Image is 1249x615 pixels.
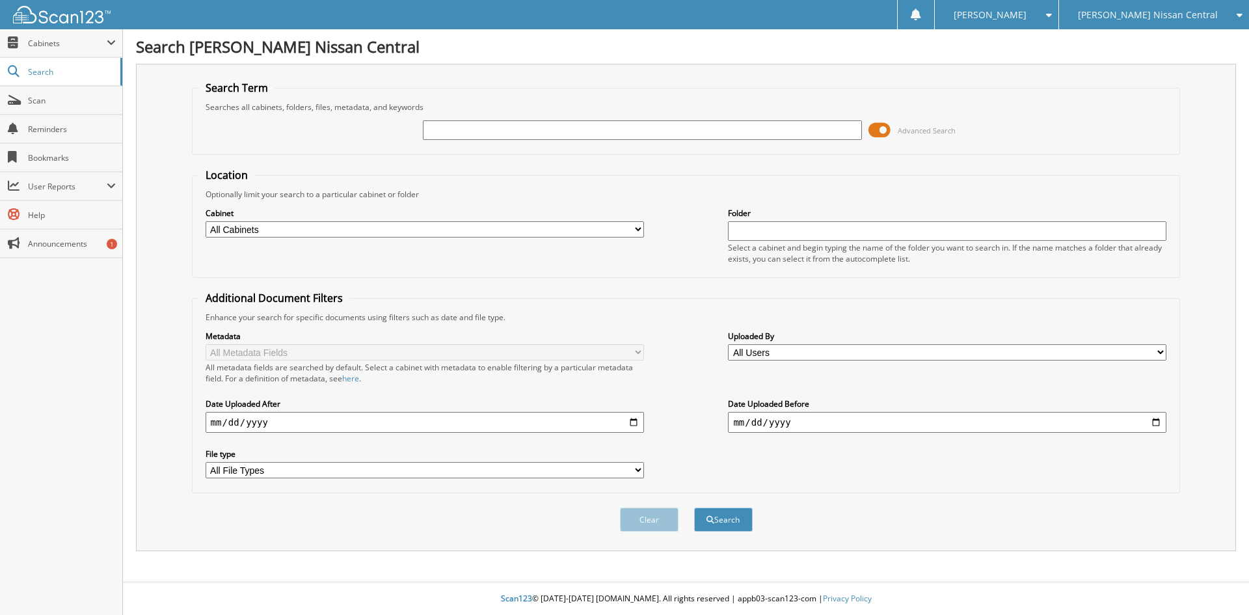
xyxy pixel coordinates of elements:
[28,181,107,192] span: User Reports
[1078,11,1218,19] span: [PERSON_NAME] Nissan Central
[123,583,1249,615] div: © [DATE]-[DATE] [DOMAIN_NAME]. All rights reserved | appb03-scan123-com |
[28,38,107,49] span: Cabinets
[199,291,349,305] legend: Additional Document Filters
[898,126,956,135] span: Advanced Search
[954,11,1027,19] span: [PERSON_NAME]
[728,412,1166,433] input: end
[28,152,116,163] span: Bookmarks
[199,189,1174,200] div: Optionally limit your search to a particular cabinet or folder
[206,398,644,409] label: Date Uploaded After
[728,242,1166,264] div: Select a cabinet and begin typing the name of the folder you want to search in. If the name match...
[107,239,117,249] div: 1
[728,208,1166,219] label: Folder
[620,508,678,532] button: Clear
[501,593,532,604] span: Scan123
[28,124,116,135] span: Reminders
[136,36,1236,57] h1: Search [PERSON_NAME] Nissan Central
[199,81,275,95] legend: Search Term
[206,331,644,342] label: Metadata
[28,95,116,106] span: Scan
[13,6,111,23] img: scan123-logo-white.svg
[199,312,1174,323] div: Enhance your search for specific documents using filters such as date and file type.
[28,210,116,221] span: Help
[28,238,116,249] span: Announcements
[206,448,644,459] label: File type
[199,102,1174,113] div: Searches all cabinets, folders, files, metadata, and keywords
[206,412,644,433] input: start
[206,208,644,219] label: Cabinet
[728,398,1166,409] label: Date Uploaded Before
[823,593,872,604] a: Privacy Policy
[694,508,753,532] button: Search
[28,66,114,77] span: Search
[342,373,359,384] a: here
[199,168,254,182] legend: Location
[728,331,1166,342] label: Uploaded By
[206,362,644,384] div: All metadata fields are searched by default. Select a cabinet with metadata to enable filtering b...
